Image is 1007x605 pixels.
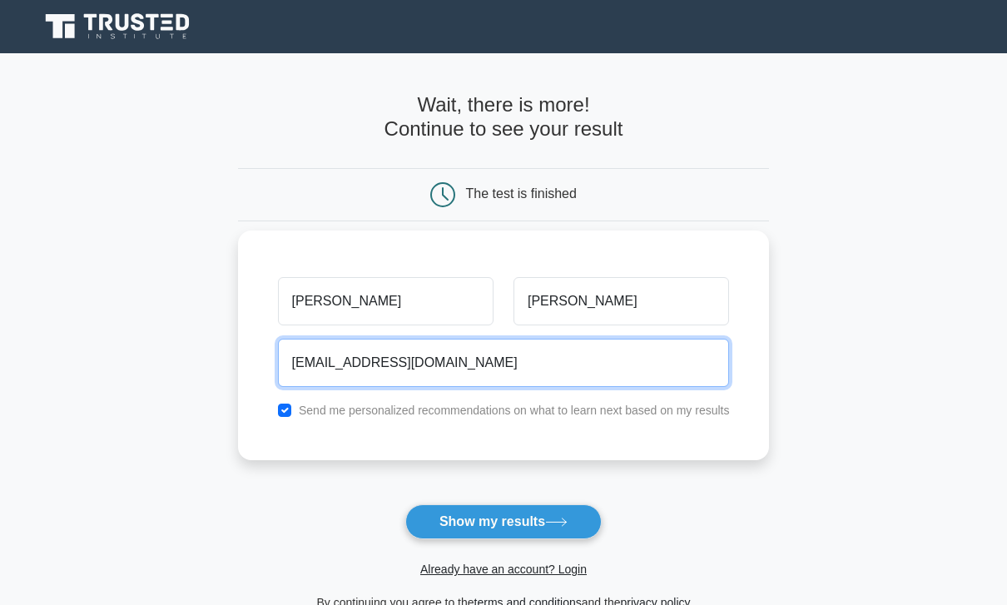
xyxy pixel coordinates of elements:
button: Show my results [405,504,602,539]
input: First name [278,277,494,325]
input: Email [278,339,730,387]
div: The test is finished [466,186,577,201]
a: Already have an account? Login [420,563,587,576]
input: Last name [513,277,729,325]
h4: Wait, there is more! Continue to see your result [238,93,770,141]
label: Send me personalized recommendations on what to learn next based on my results [299,404,730,417]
